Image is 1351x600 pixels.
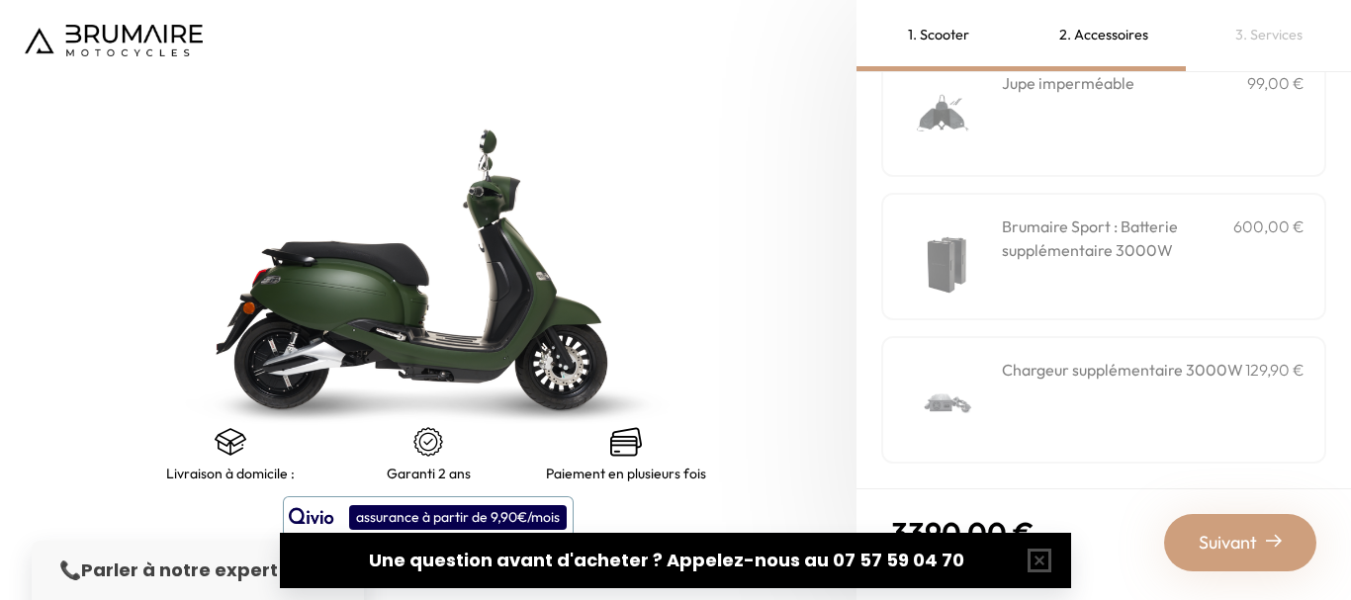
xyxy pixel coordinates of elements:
[1002,71,1134,95] h3: Jupe imperméable
[349,505,567,530] div: assurance à partir de 9,90€/mois
[1199,529,1257,557] span: Suivant
[546,466,706,481] p: Paiement en plusieurs fois
[1002,358,1243,382] h3: Chargeur supplémentaire 3000W
[215,426,246,458] img: shipping.png
[891,514,1035,552] span: 3390,00 €
[1247,71,1305,95] p: 99,00 €
[1245,358,1305,382] p: 129,90 €
[166,466,295,481] p: Livraison à domicile :
[289,505,334,529] img: logo qivio
[1002,214,1233,262] h3: Brumaire Sport : Batterie supplémentaire 3000W
[412,426,444,458] img: certificat-de-garantie.png
[387,466,471,481] p: Garanti 2 ans
[610,426,642,458] img: credit-cards.png
[903,214,987,299] img: Brumaire Sport : Batterie supplémentaire 3000W
[1266,533,1282,549] img: right-arrow-2.png
[1233,214,1305,262] p: 600,00 €
[283,496,574,538] button: assurance à partir de 9,90€/mois
[25,25,203,56] img: Logo de Brumaire
[903,71,987,155] img: Jupe imperméable
[903,358,987,442] img: Chargeur supplémentaire 3000W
